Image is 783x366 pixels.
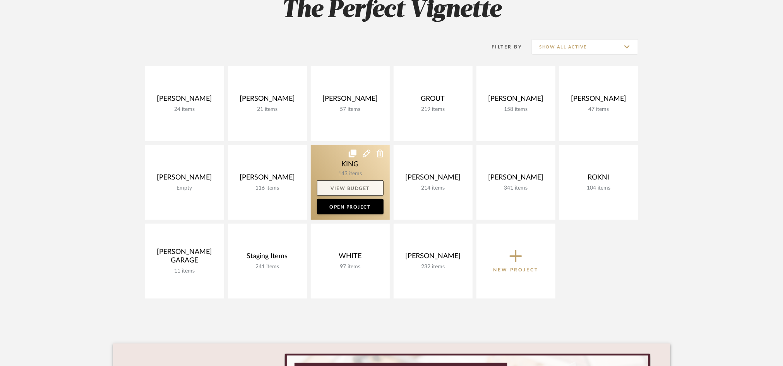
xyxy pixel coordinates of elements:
div: [PERSON_NAME] [483,95,549,106]
div: Empty [151,185,218,192]
a: View Budget [317,180,384,196]
div: GROUT [400,95,466,106]
div: 104 items [565,185,632,192]
div: 11 items [151,268,218,274]
div: [PERSON_NAME] [483,173,549,185]
div: 232 items [400,264,466,270]
div: Filter By [482,43,523,51]
div: 47 items [565,106,632,113]
div: [PERSON_NAME] [234,173,301,185]
div: 341 items [483,185,549,192]
p: New Project [493,266,538,274]
div: 219 items [400,106,466,113]
div: [PERSON_NAME] [400,252,466,264]
div: 214 items [400,185,466,192]
div: WHITE [317,252,384,264]
button: New Project [476,224,555,299]
div: 21 items [234,106,301,113]
div: [PERSON_NAME] [151,173,218,185]
div: [PERSON_NAME] [565,95,632,106]
div: 241 items [234,264,301,270]
a: Open Project [317,199,384,214]
div: 116 items [234,185,301,192]
div: 24 items [151,106,218,113]
div: [PERSON_NAME] GARAGE [151,248,218,268]
div: [PERSON_NAME] [234,95,301,106]
div: 97 items [317,264,384,270]
div: [PERSON_NAME] [317,95,384,106]
div: ROKNI [565,173,632,185]
div: 158 items [483,106,549,113]
div: [PERSON_NAME] [400,173,466,185]
div: [PERSON_NAME] [151,95,218,106]
div: 57 items [317,106,384,113]
div: Staging Items [234,252,301,264]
